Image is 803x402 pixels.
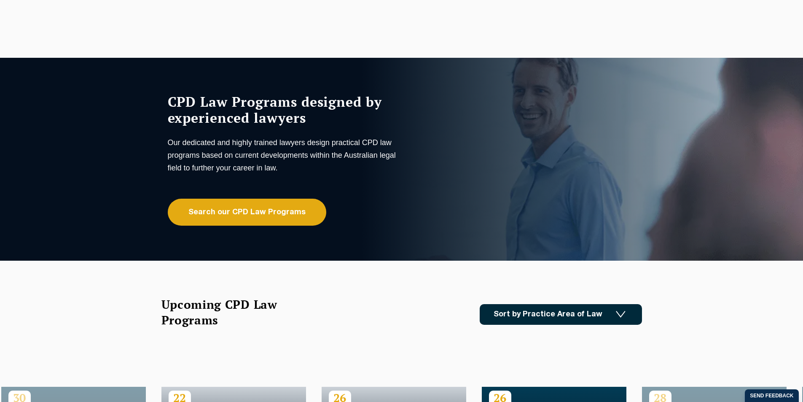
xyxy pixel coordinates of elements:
a: Search our CPD Law Programs [168,199,326,226]
img: Icon [616,311,626,318]
h2: Upcoming CPD Law Programs [161,297,298,328]
p: Our dedicated and highly trained lawyers design practical CPD law programs based on current devel... [168,136,400,174]
a: Sort by Practice Area of Law [480,304,642,325]
h1: CPD Law Programs designed by experienced lawyers [168,94,400,126]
